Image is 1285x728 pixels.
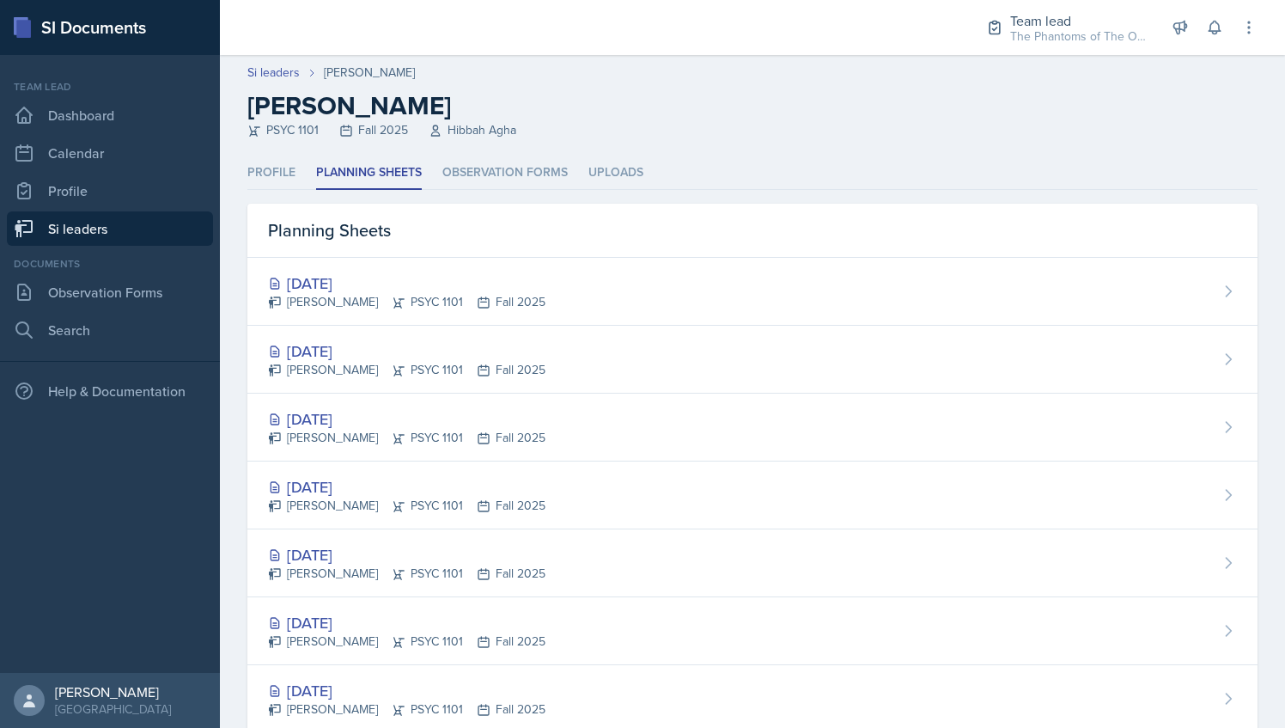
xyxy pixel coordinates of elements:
div: [PERSON_NAME] PSYC 1101 Fall 2025 [268,429,545,447]
div: The Phantoms of The Opera / Fall 2025 [1010,28,1148,46]
div: [PERSON_NAME] [324,64,415,82]
div: [DATE] [268,272,545,295]
a: [DATE] [PERSON_NAME]PSYC 1101Fall 2025 [247,529,1258,597]
div: [PERSON_NAME] PSYC 1101 Fall 2025 [268,565,545,583]
div: [PERSON_NAME] PSYC 1101 Fall 2025 [268,293,545,311]
div: [DATE] [268,340,545,363]
div: [PERSON_NAME] PSYC 1101 Fall 2025 [268,497,545,515]
a: Dashboard [7,98,213,132]
li: Uploads [588,156,643,190]
a: [DATE] [PERSON_NAME]PSYC 1101Fall 2025 [247,462,1258,529]
div: [PERSON_NAME] PSYC 1101 Fall 2025 [268,700,545,719]
div: [DATE] [268,679,545,702]
div: Help & Documentation [7,374,213,408]
div: [PERSON_NAME] [55,683,171,700]
div: PSYC 1101 Fall 2025 Hibbah Agha [247,121,1258,139]
a: Search [7,313,213,347]
a: [DATE] [PERSON_NAME]PSYC 1101Fall 2025 [247,326,1258,394]
a: [DATE] [PERSON_NAME]PSYC 1101Fall 2025 [247,394,1258,462]
div: [DATE] [268,475,545,499]
a: Calendar [7,136,213,170]
div: Planning Sheets [247,204,1258,258]
a: Si leaders [7,211,213,246]
div: [PERSON_NAME] PSYC 1101 Fall 2025 [268,361,545,379]
div: Documents [7,256,213,272]
a: Si leaders [247,64,300,82]
h2: [PERSON_NAME] [247,90,1258,121]
li: Planning Sheets [316,156,422,190]
div: [PERSON_NAME] PSYC 1101 Fall 2025 [268,633,545,651]
div: [DATE] [268,611,545,634]
a: Profile [7,174,213,208]
div: Team lead [7,79,213,95]
div: Team lead [1010,10,1148,31]
li: Profile [247,156,295,190]
div: [DATE] [268,407,545,431]
a: Observation Forms [7,275,213,309]
div: [DATE] [268,543,545,566]
a: [DATE] [PERSON_NAME]PSYC 1101Fall 2025 [247,258,1258,326]
a: [DATE] [PERSON_NAME]PSYC 1101Fall 2025 [247,597,1258,665]
li: Observation Forms [442,156,568,190]
div: [GEOGRAPHIC_DATA] [55,700,171,718]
